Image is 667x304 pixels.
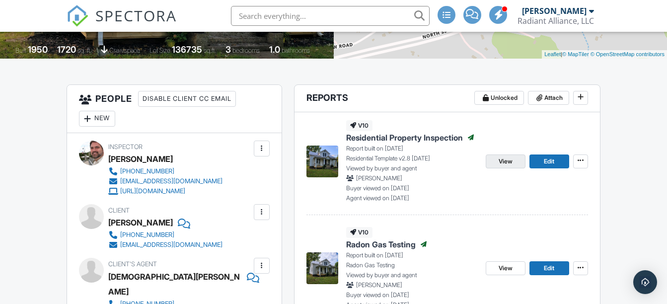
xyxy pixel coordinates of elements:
div: Radiant Alliance, LLC [518,16,594,26]
span: Client's Agent [108,260,157,268]
div: 3 [225,44,231,55]
div: 1720 [57,44,76,55]
div: [PERSON_NAME] [108,215,173,230]
div: New [79,111,115,127]
div: [URL][DOMAIN_NAME] [120,187,185,195]
div: [PERSON_NAME] [522,6,587,16]
a: © OpenStreetMap contributors [591,51,665,57]
div: [PERSON_NAME] [108,152,173,166]
a: [URL][DOMAIN_NAME] [108,186,222,196]
span: Lot Size [149,47,170,54]
span: sq. ft. [77,47,91,54]
h3: People [67,85,282,133]
div: [EMAIL_ADDRESS][DOMAIN_NAME] [120,177,222,185]
a: [PHONE_NUMBER] [108,230,222,240]
a: SPECTORA [67,13,177,34]
span: Client [108,207,130,214]
div: [PHONE_NUMBER] [120,167,174,175]
span: SPECTORA [95,5,177,26]
div: [EMAIL_ADDRESS][DOMAIN_NAME] [120,241,222,249]
a: [EMAIL_ADDRESS][DOMAIN_NAME] [108,240,222,250]
img: The Best Home Inspection Software - Spectora [67,5,88,27]
div: Open Intercom Messenger [633,270,657,294]
a: [DEMOGRAPHIC_DATA][PERSON_NAME] [108,269,242,299]
span: Inspector [108,143,143,151]
div: 1950 [28,44,48,55]
div: 136735 [172,44,202,55]
a: [PHONE_NUMBER] [108,166,222,176]
a: [EMAIL_ADDRESS][DOMAIN_NAME] [108,176,222,186]
div: [PHONE_NUMBER] [120,231,174,239]
span: sq.ft. [204,47,216,54]
span: bathrooms [282,47,310,54]
div: Disable Client CC Email [138,91,236,107]
span: Built [15,47,26,54]
a: © MapTiler [562,51,589,57]
div: 1.0 [269,44,280,55]
div: | [542,50,667,59]
input: Search everything... [231,6,430,26]
a: Leaflet [544,51,561,57]
span: bedrooms [232,47,260,54]
span: crawlspace [109,47,140,54]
